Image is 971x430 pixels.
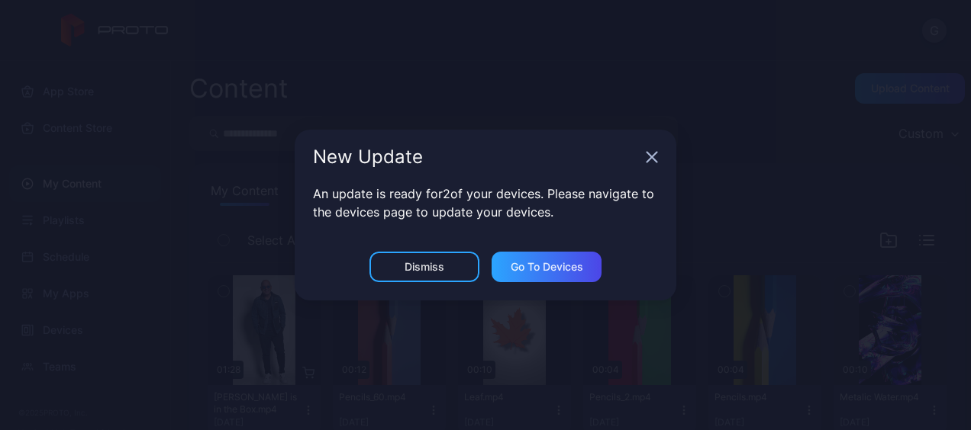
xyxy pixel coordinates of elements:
div: Go to devices [511,261,583,273]
button: Dismiss [369,252,479,282]
div: Dismiss [405,261,444,273]
button: Go to devices [492,252,602,282]
p: An update is ready for 2 of your devices. Please navigate to the devices page to update your devi... [313,185,658,221]
div: New Update [313,148,640,166]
